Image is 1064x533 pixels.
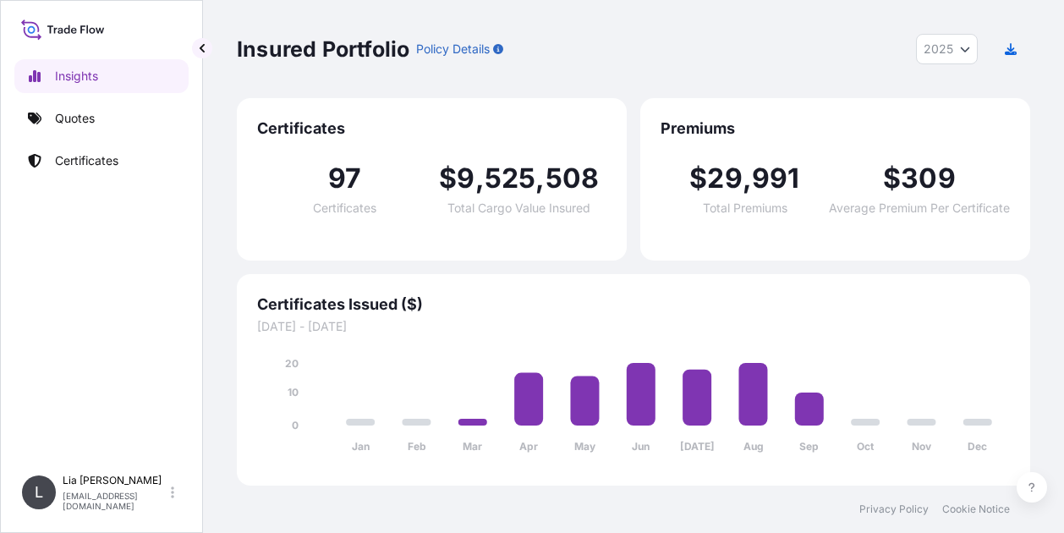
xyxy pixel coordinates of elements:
[439,165,457,192] span: $
[292,419,299,431] tspan: 0
[535,165,545,192] span: ,
[313,202,376,214] span: Certificates
[912,440,932,453] tspan: Nov
[55,68,98,85] p: Insights
[857,440,875,453] tspan: Oct
[916,34,978,64] button: Year Selector
[55,152,118,169] p: Certificates
[288,386,299,398] tspan: 10
[14,102,189,135] a: Quotes
[485,165,536,192] span: 525
[257,318,1010,335] span: [DATE] - [DATE]
[680,440,715,453] tspan: [DATE]
[285,357,299,370] tspan: 20
[352,440,370,453] tspan: Jan
[14,59,189,93] a: Insights
[519,440,538,453] tspan: Apr
[707,165,742,192] span: 29
[752,165,800,192] span: 991
[829,202,1010,214] span: Average Premium Per Certificate
[257,294,1010,315] span: Certificates Issued ($)
[661,118,1010,139] span: Premiums
[703,202,787,214] span: Total Premiums
[968,440,987,453] tspan: Dec
[63,474,167,487] p: Lia [PERSON_NAME]
[237,36,409,63] p: Insured Portfolio
[55,110,95,127] p: Quotes
[924,41,953,58] span: 2025
[475,165,485,192] span: ,
[743,440,764,453] tspan: Aug
[689,165,707,192] span: $
[447,202,590,214] span: Total Cargo Value Insured
[859,503,929,516] a: Privacy Policy
[546,165,600,192] span: 508
[632,440,650,453] tspan: Jun
[942,503,1010,516] a: Cookie Notice
[14,144,189,178] a: Certificates
[257,118,606,139] span: Certificates
[463,440,482,453] tspan: Mar
[901,165,956,192] span: 309
[328,165,361,192] span: 97
[883,165,901,192] span: $
[35,484,43,501] span: L
[408,440,426,453] tspan: Feb
[574,440,596,453] tspan: May
[743,165,752,192] span: ,
[63,491,167,511] p: [EMAIL_ADDRESS][DOMAIN_NAME]
[457,165,474,192] span: 9
[416,41,490,58] p: Policy Details
[799,440,819,453] tspan: Sep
